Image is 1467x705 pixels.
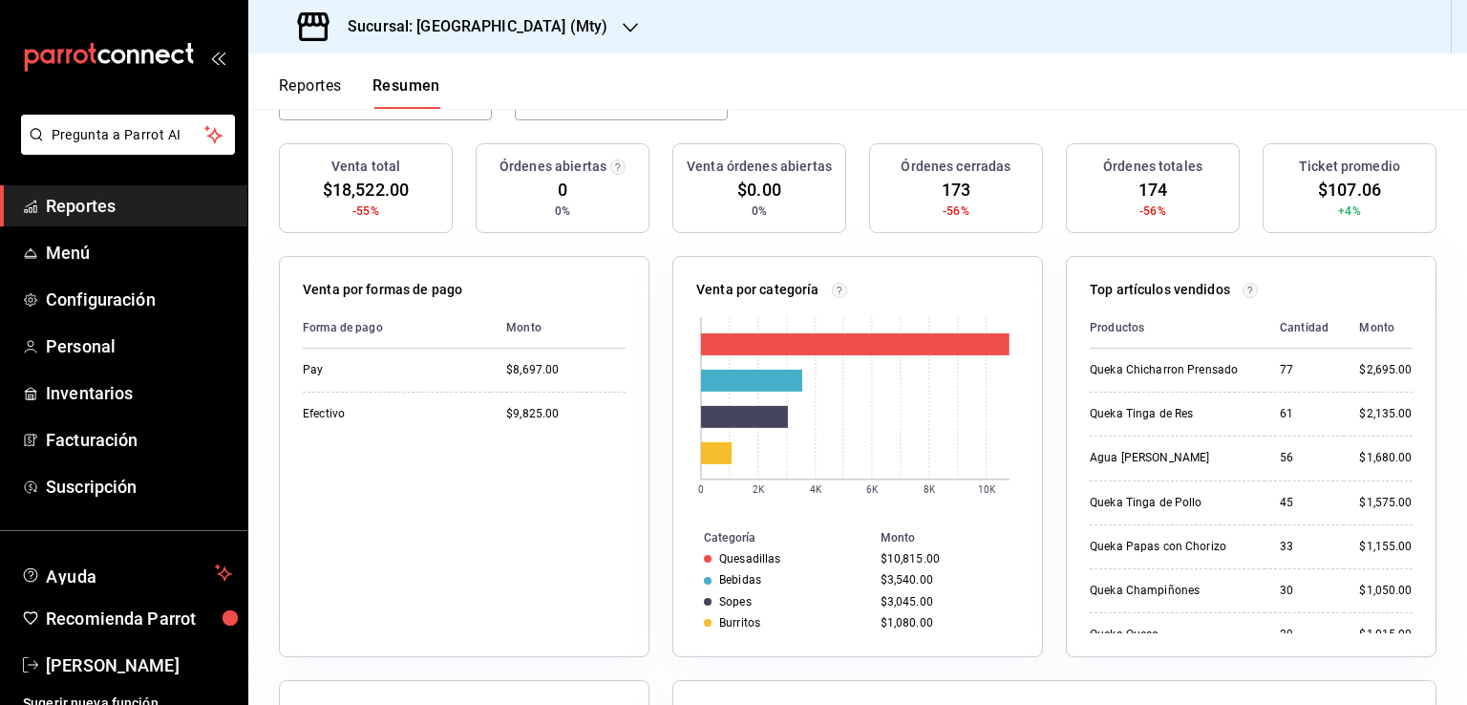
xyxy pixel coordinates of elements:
span: $0.00 [737,177,781,203]
span: $107.06 [1318,177,1381,203]
div: navigation tabs [279,76,440,109]
div: Queka Tinga de Res [1090,406,1249,422]
span: -55% [352,203,379,220]
div: 77 [1280,362,1329,378]
span: $18,522.00 [323,177,409,203]
p: Venta por categoría [696,280,819,300]
div: $1,080.00 [881,616,1011,630]
text: 4K [810,484,822,495]
th: Productos [1090,308,1265,349]
button: Resumen [372,76,440,109]
span: -56% [1139,203,1166,220]
span: Reportes [46,193,232,219]
p: Venta por formas de pago [303,280,462,300]
div: Pay [303,362,476,378]
div: $1,050.00 [1359,583,1413,599]
span: Facturación [46,427,232,453]
div: $1,015.00 [1359,627,1413,643]
h3: Venta total [331,157,400,177]
div: 61 [1280,406,1329,422]
div: Efectivo [303,406,476,422]
text: 6K [866,484,879,495]
span: 0% [555,203,570,220]
div: Queka Papas con Chorizo [1090,539,1249,555]
div: Agua [PERSON_NAME] [1090,450,1249,466]
button: open_drawer_menu [210,50,225,65]
span: Ayuda [46,562,207,585]
div: 30 [1280,583,1329,599]
th: Cantidad [1265,308,1344,349]
button: Pregunta a Parrot AI [21,115,235,155]
div: 45 [1280,495,1329,511]
div: Queka Tinga de Pollo [1090,495,1249,511]
div: $1,575.00 [1359,495,1413,511]
span: Recomienda Parrot [46,606,232,631]
p: Top artículos vendidos [1090,280,1230,300]
div: Queka Queso [1090,627,1249,643]
span: 0 [558,177,567,203]
div: $2,695.00 [1359,362,1413,378]
a: Pregunta a Parrot AI [13,139,235,159]
text: 8K [924,484,936,495]
span: Menú [46,240,232,266]
div: $8,697.00 [506,362,626,378]
span: Suscripción [46,474,232,500]
span: 0% [752,203,767,220]
div: Bebidas [719,573,761,587]
div: Sopes [719,595,752,609]
div: $9,825.00 [506,406,626,422]
span: Inventarios [46,380,232,406]
text: 10K [978,484,996,495]
div: Queka Champiñones [1090,583,1249,599]
span: 174 [1138,177,1167,203]
div: $3,540.00 [881,573,1011,587]
span: 173 [942,177,970,203]
h3: Órdenes cerradas [901,157,1010,177]
span: [PERSON_NAME] [46,652,232,678]
div: Burritos [719,616,760,630]
text: 2K [753,484,765,495]
th: Monto [873,527,1042,548]
span: +4% [1338,203,1360,220]
div: $1,155.00 [1359,539,1413,555]
div: $2,135.00 [1359,406,1413,422]
th: Forma de pago [303,308,491,349]
div: Quesadillas [719,552,780,566]
th: Monto [491,308,626,349]
div: 33 [1280,539,1329,555]
div: $3,045.00 [881,595,1011,609]
th: Monto [1344,308,1413,349]
h3: Órdenes totales [1103,157,1202,177]
div: 56 [1280,450,1329,466]
span: Personal [46,333,232,359]
button: Reportes [279,76,342,109]
h3: Órdenes abiertas [500,157,606,177]
div: Queka Chicharron Prensado [1090,362,1249,378]
div: $10,815.00 [881,552,1011,566]
h3: Venta órdenes abiertas [687,157,832,177]
h3: Ticket promedio [1299,157,1400,177]
span: -56% [943,203,969,220]
h3: Sucursal: [GEOGRAPHIC_DATA] (Mty) [332,15,607,38]
text: 0 [698,484,704,495]
span: Pregunta a Parrot AI [52,125,205,145]
div: 29 [1280,627,1329,643]
th: Categoría [673,527,873,548]
span: Configuración [46,287,232,312]
div: $1,680.00 [1359,450,1413,466]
